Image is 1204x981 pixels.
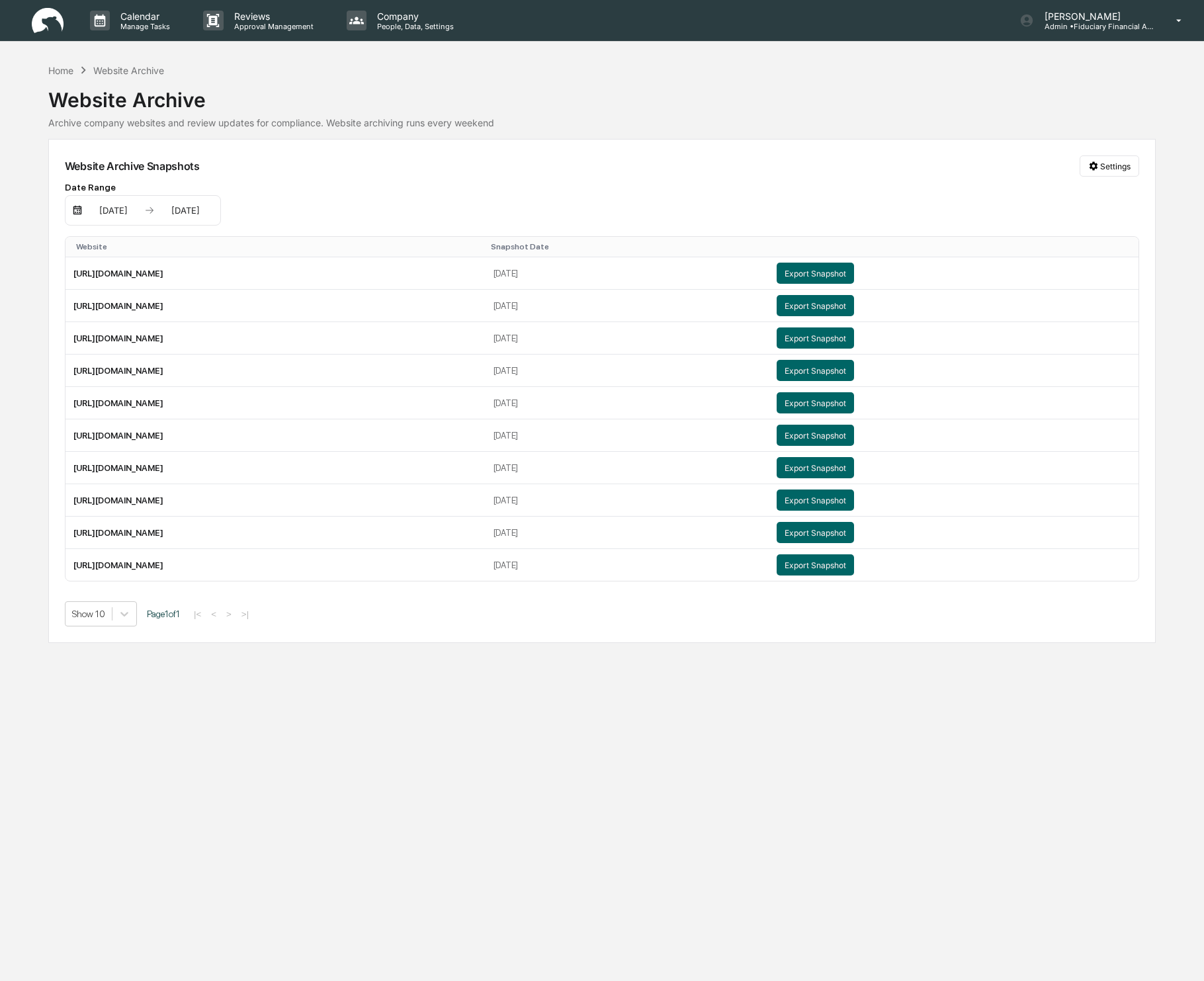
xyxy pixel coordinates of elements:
[485,484,768,517] td: [DATE]
[485,549,768,581] td: [DATE]
[65,549,486,581] td: [URL][DOMAIN_NAME]
[237,608,253,619] button: >|
[485,387,768,419] td: [DATE]
[485,290,768,322] td: [DATE]
[32,8,64,34] img: logo
[48,65,73,76] div: Home
[224,22,320,31] p: Approval Management
[157,205,214,216] div: [DATE]
[190,608,205,619] button: |<
[485,419,768,452] td: [DATE]
[485,257,768,290] td: [DATE]
[777,490,854,511] button: Export Snapshot
[777,425,854,446] button: Export Snapshot
[48,77,1156,112] div: Website Archive
[207,608,220,619] button: <
[777,522,854,543] button: Export Snapshot
[485,517,768,549] td: [DATE]
[65,355,486,387] td: [URL][DOMAIN_NAME]
[1034,22,1157,31] p: Admin • Fiduciary Financial Advisors
[65,290,486,322] td: [URL][DOMAIN_NAME]
[144,205,155,216] img: arrow right
[65,419,486,452] td: [URL][DOMAIN_NAME]
[777,554,854,576] button: Export Snapshot
[65,322,486,355] td: [URL][DOMAIN_NAME]
[1080,155,1139,177] button: Settings
[65,182,221,192] div: Date Range
[485,322,768,355] td: [DATE]
[65,452,486,484] td: [URL][DOMAIN_NAME]
[72,205,83,216] img: calendar
[777,360,854,381] button: Export Snapshot
[777,392,854,413] button: Export Snapshot
[48,117,1156,128] div: Archive company websites and review updates for compliance. Website archiving runs every weekend
[65,159,200,173] div: Website Archive Snapshots
[224,11,320,22] p: Reviews
[777,327,854,349] button: Export Snapshot
[65,257,486,290] td: [URL][DOMAIN_NAME]
[777,263,854,284] button: Export Snapshot
[777,457,854,478] button: Export Snapshot
[110,11,177,22] p: Calendar
[779,242,1133,251] div: Toggle SortBy
[147,609,180,619] span: Page 1 of 1
[1034,11,1157,22] p: [PERSON_NAME]
[366,11,460,22] p: Company
[110,22,177,31] p: Manage Tasks
[485,355,768,387] td: [DATE]
[93,65,164,76] div: Website Archive
[85,205,142,216] div: [DATE]
[76,242,480,251] div: Toggle SortBy
[65,484,486,517] td: [URL][DOMAIN_NAME]
[65,387,486,419] td: [URL][DOMAIN_NAME]
[65,517,486,549] td: [URL][DOMAIN_NAME]
[222,608,236,619] button: >
[490,242,763,251] div: Toggle SortBy
[366,22,460,31] p: People, Data, Settings
[485,452,768,484] td: [DATE]
[777,295,854,316] button: Export Snapshot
